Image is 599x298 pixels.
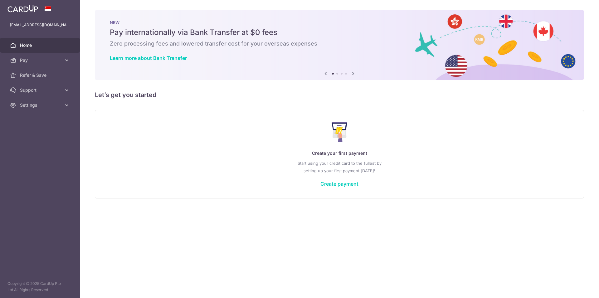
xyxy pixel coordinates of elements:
p: Create your first payment [108,149,571,157]
h5: Pay internationally via Bank Transfer at $0 fees [110,27,569,37]
p: Start using your credit card to the fullest by setting up your first payment [DATE]! [108,159,571,174]
iframe: Opens a widget where you can find more information [559,279,593,295]
span: Settings [20,102,61,108]
img: Make Payment [332,122,348,142]
h5: Let’s get you started [95,90,584,100]
p: NEW [110,20,569,25]
span: Refer & Save [20,72,61,78]
a: Learn more about Bank Transfer [110,55,187,61]
span: Pay [20,57,61,63]
p: [EMAIL_ADDRESS][DOMAIN_NAME] [10,22,70,28]
a: Create payment [320,181,358,187]
img: Bank transfer banner [95,10,584,80]
h6: Zero processing fees and lowered transfer cost for your overseas expenses [110,40,569,47]
span: Home [20,42,61,48]
img: CardUp [7,5,38,12]
span: Support [20,87,61,93]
